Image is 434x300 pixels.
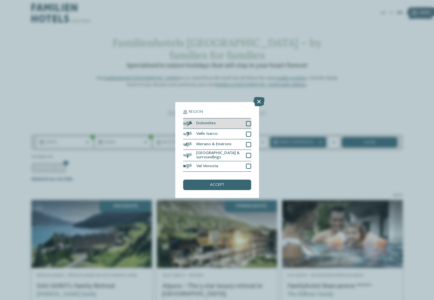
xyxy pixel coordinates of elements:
span: Val Venosta [196,164,218,168]
span: Dolomites [196,121,216,126]
span: Region [189,110,203,114]
span: Merano & Environs [196,142,232,147]
span: [GEOGRAPHIC_DATA] & surroundings [196,151,242,160]
span: Valle Isarco [196,132,218,136]
span: accept [210,183,224,187]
